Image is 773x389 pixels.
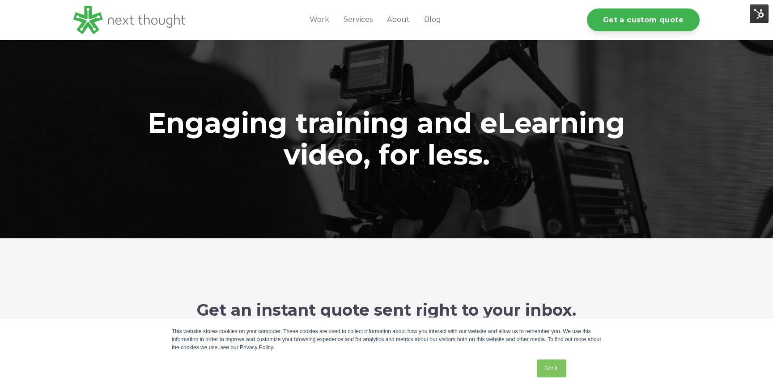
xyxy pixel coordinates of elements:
h2: Get an instant quote sent right to your inbox. [118,301,655,319]
div: This website stores cookies on your computer. These cookies are used to collect information about... [172,327,601,351]
a: Got it. [537,359,566,377]
a: Get a custom quote [587,8,700,31]
h1: Engaging training and eLearning video, for less. [118,107,655,171]
img: HubSpot Tools Menu Toggle [750,4,769,23]
img: LG - NextThought Logo [73,6,185,34]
